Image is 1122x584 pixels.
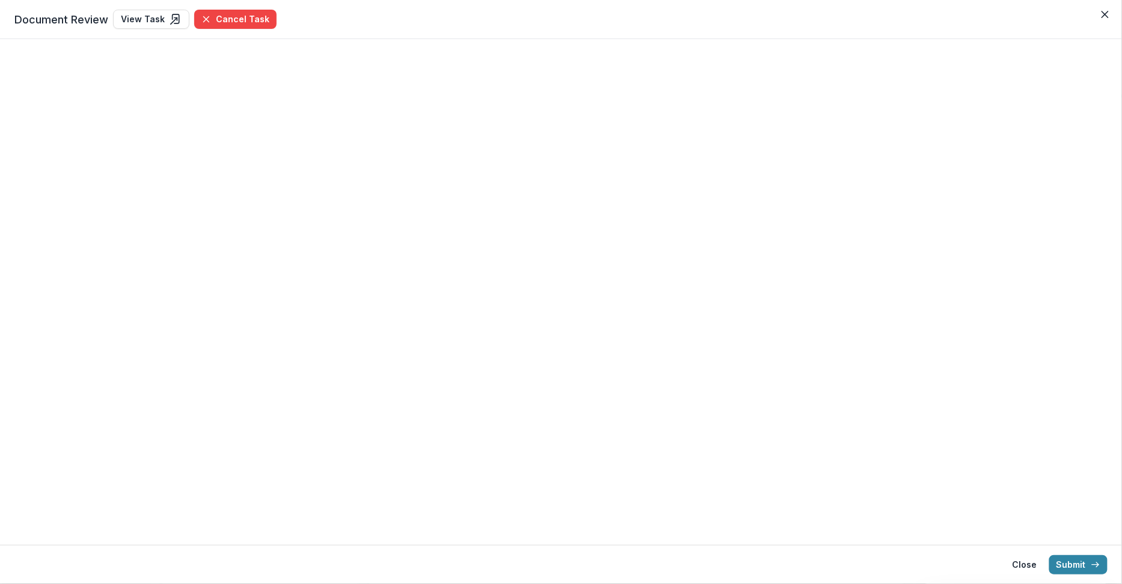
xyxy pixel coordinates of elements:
[1049,555,1108,574] button: Submit
[1005,555,1044,574] button: Close
[113,10,189,29] a: View Task
[14,11,108,28] span: Document Review
[1096,5,1115,24] button: Close
[194,10,277,29] button: Cancel Task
